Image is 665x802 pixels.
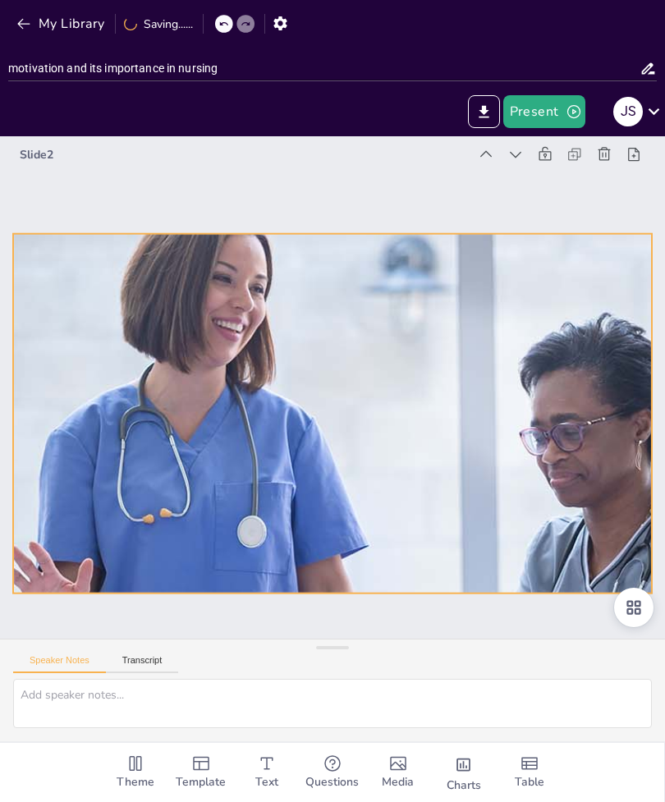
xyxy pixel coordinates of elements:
button: Present [503,95,585,128]
span: Theme [117,773,154,791]
div: Change the overall theme [103,743,168,802]
button: Speaker Notes [13,655,106,673]
span: Questions [305,773,359,791]
button: Transcript [106,655,179,673]
div: Add ready made slides [168,743,234,802]
button: j s [613,95,643,128]
div: Add images, graphics, shapes or video [365,743,431,802]
div: Add a table [497,743,562,802]
span: Template [176,773,226,791]
div: Add text boxes [234,743,300,802]
button: My Library [12,11,112,37]
div: Add charts and graphs [431,743,497,802]
button: Export to PowerPoint [468,95,500,128]
div: Saving...... [124,16,193,32]
span: Text [255,773,278,791]
div: Get real-time input from your audience [300,743,365,802]
span: Charts [447,777,481,795]
div: j s [613,97,643,126]
input: Insert title [8,57,640,80]
div: Slide 2 [557,75,573,523]
span: Media [382,773,414,791]
span: Table [515,773,544,791]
